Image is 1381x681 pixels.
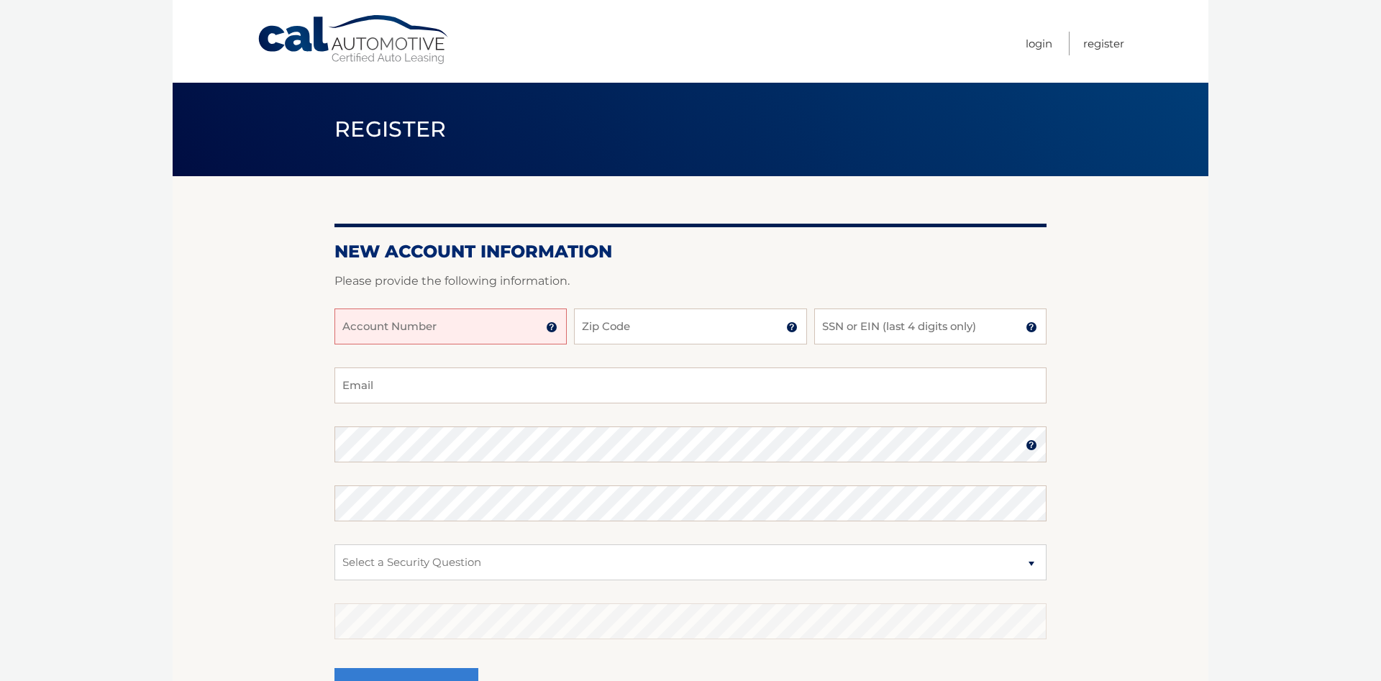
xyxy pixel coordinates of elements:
[1026,32,1052,55] a: Login
[257,14,451,65] a: Cal Automotive
[334,241,1047,262] h2: New Account Information
[1026,439,1037,451] img: tooltip.svg
[334,271,1047,291] p: Please provide the following information.
[334,116,447,142] span: Register
[546,321,557,333] img: tooltip.svg
[334,367,1047,403] input: Email
[334,308,567,344] input: Account Number
[1083,32,1124,55] a: Register
[786,321,798,333] img: tooltip.svg
[814,308,1047,344] input: SSN or EIN (last 4 digits only)
[1026,321,1037,333] img: tooltip.svg
[574,308,806,344] input: Zip Code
